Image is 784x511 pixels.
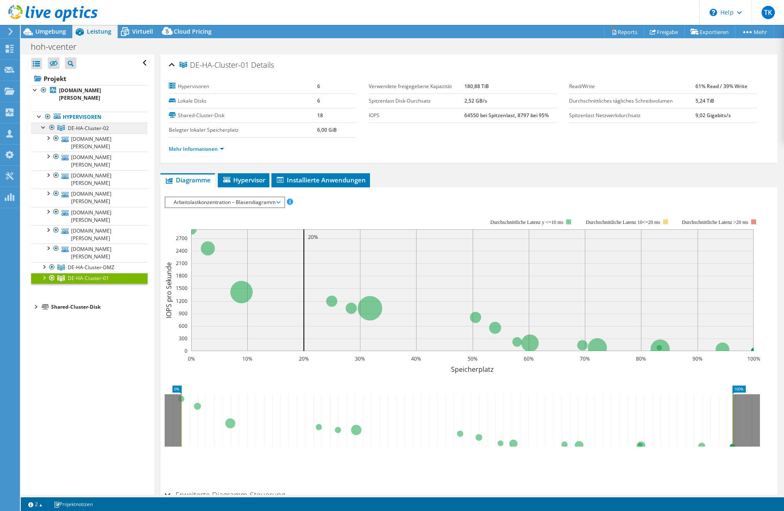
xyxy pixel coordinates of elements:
[22,499,48,509] a: 2
[169,145,224,152] a: Mehr Informationen
[276,176,366,184] span: Installierte Anwendungen
[164,262,173,318] text: IOPS pro Sekunde
[132,27,153,35] span: Virtuell
[308,233,318,241] text: 20%
[464,97,487,104] b: 2,52 GB/s
[31,123,148,133] a: DE-HA-Cluster-02
[684,25,735,38] a: Exportieren
[369,111,464,120] label: IOPS
[179,335,187,342] text: 300
[169,111,317,120] label: Shared-Cluster-Disk
[317,83,320,90] b: 6
[695,97,714,104] b: 5,24 TiB
[31,85,148,103] a: [DOMAIN_NAME][PERSON_NAME]
[491,219,564,225] tspan: Durchschnittliche Latenz y <=10 ms
[31,273,148,284] a: DE-HA-Cluster-01
[176,260,187,267] text: 2100
[242,355,252,362] text: 10%
[169,126,317,134] label: Belegter lokaler Speicherplatz
[710,9,717,16] svg: \n
[735,25,774,38] a: Mehr
[569,82,695,91] label: Read/Write
[176,235,187,242] text: 2700
[165,176,211,184] span: Diagramme
[762,6,775,19] span: TK
[68,275,109,282] span: DE-HA-Cluster-01
[176,272,187,279] text: 1800
[31,262,148,273] a: DE-HA-Cluster-DMZ
[68,125,109,132] span: DE-HA-Cluster-02
[31,225,148,243] a: [DOMAIN_NAME][PERSON_NAME]
[695,83,747,90] b: 61% Read / 39% Write
[188,355,195,362] text: 0%
[586,219,661,225] tspan: Durchschnittliche Latenz 10<=20 ms
[165,486,285,503] h2: Erweiterte Diagramm-Steuerung
[31,133,148,152] a: [DOMAIN_NAME][PERSON_NAME]
[468,355,478,362] text: 50%
[580,355,590,362] text: 70%
[31,72,148,85] a: Projekt
[355,355,365,362] text: 30%
[31,152,148,170] a: [DOMAIN_NAME][PERSON_NAME]
[35,27,66,35] span: Umgebung
[747,355,760,362] text: 100%
[464,112,549,119] b: 64550 bei Spitzenlast, 8797 bei 95%
[604,25,644,38] a: Reports
[31,112,148,123] a: Hypervisoren
[174,27,212,35] span: Cloud Pricing
[643,25,685,38] a: Freigabe
[369,82,464,91] label: Verwendete freigegebene Kapazität
[176,297,187,305] text: 1200
[31,243,148,262] a: [DOMAIN_NAME][PERSON_NAME]
[180,61,249,69] span: DE-HA-Cluster-01
[317,112,323,119] b: 18
[693,355,703,362] text: 90%
[185,347,187,354] text: 0
[179,322,187,329] text: 600
[317,97,320,104] b: 6
[464,83,489,90] b: 180,88 TiB
[59,87,101,101] b: [DOMAIN_NAME][PERSON_NAME]
[524,355,534,362] text: 60%
[68,264,114,271] span: DE-HA-Cluster-DMZ
[176,247,187,254] text: 2400
[31,189,148,207] a: [DOMAIN_NAME][PERSON_NAME]
[27,42,89,52] h1: hoh-vcenter
[695,112,731,119] b: 9,02 Gigabits/s
[31,170,148,189] a: [DOMAIN_NAME][PERSON_NAME]
[411,355,421,362] text: 40%
[682,219,749,225] text: Durchschnittliche Latenz >20 ms
[317,126,337,133] b: 6,00 GiB
[451,365,494,374] text: Speicherplatz
[569,97,695,105] label: Durchschnittliches tägliches Schreibvolumen
[179,310,187,317] text: 900
[48,499,99,509] a: Projektnotizen
[169,82,317,91] label: Hypervisoren
[369,97,464,105] label: Spitzenlast Disk-Durchsatz
[169,97,317,105] label: Lokale Disks
[222,176,265,184] span: Hypervisor
[31,207,148,225] a: [DOMAIN_NAME][PERSON_NAME]
[636,355,646,362] text: 80%
[569,111,695,120] label: Spitzenlast Netzwerkdurchsatz
[170,197,280,207] span: Arbeitslastkonzentration – Blasendiagramm
[251,60,274,70] span: Details
[51,302,148,312] div: Shared-Cluster-Disk
[176,285,187,292] text: 1500
[87,27,111,35] span: Leistung
[299,355,309,362] text: 20%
